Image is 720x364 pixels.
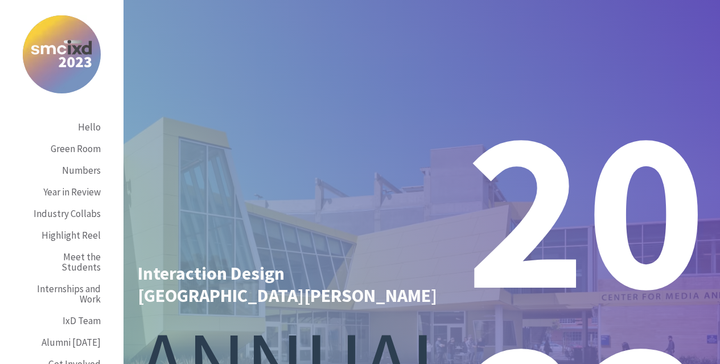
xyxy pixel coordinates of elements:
div: Meet the Students [23,252,101,272]
a: Green Room [51,138,101,159]
div: Internships and Work [23,284,101,304]
h6: Interaction Design [GEOGRAPHIC_DATA][PERSON_NAME] [138,263,437,306]
a: IxD Team [63,310,101,332]
div: Hello [78,122,101,132]
div: Year in Review [43,187,101,197]
a: Highlight Reel [42,224,101,246]
a: Numbers [62,159,101,181]
a: Hello [78,116,101,138]
div: Industry Collabs [34,208,101,219]
a: Meet the Students [23,246,101,278]
a: Year in Review [43,181,101,203]
a: Internships and Work [23,278,101,310]
a: Alumni [DATE] [42,332,101,353]
div: IxD Team [63,316,101,326]
a: Industry Collabs [34,203,101,224]
div: Green Room [51,144,101,154]
div: Highlight Reel [42,230,101,240]
div: Numbers [62,165,101,175]
div: Alumni [DATE] [42,337,101,347]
